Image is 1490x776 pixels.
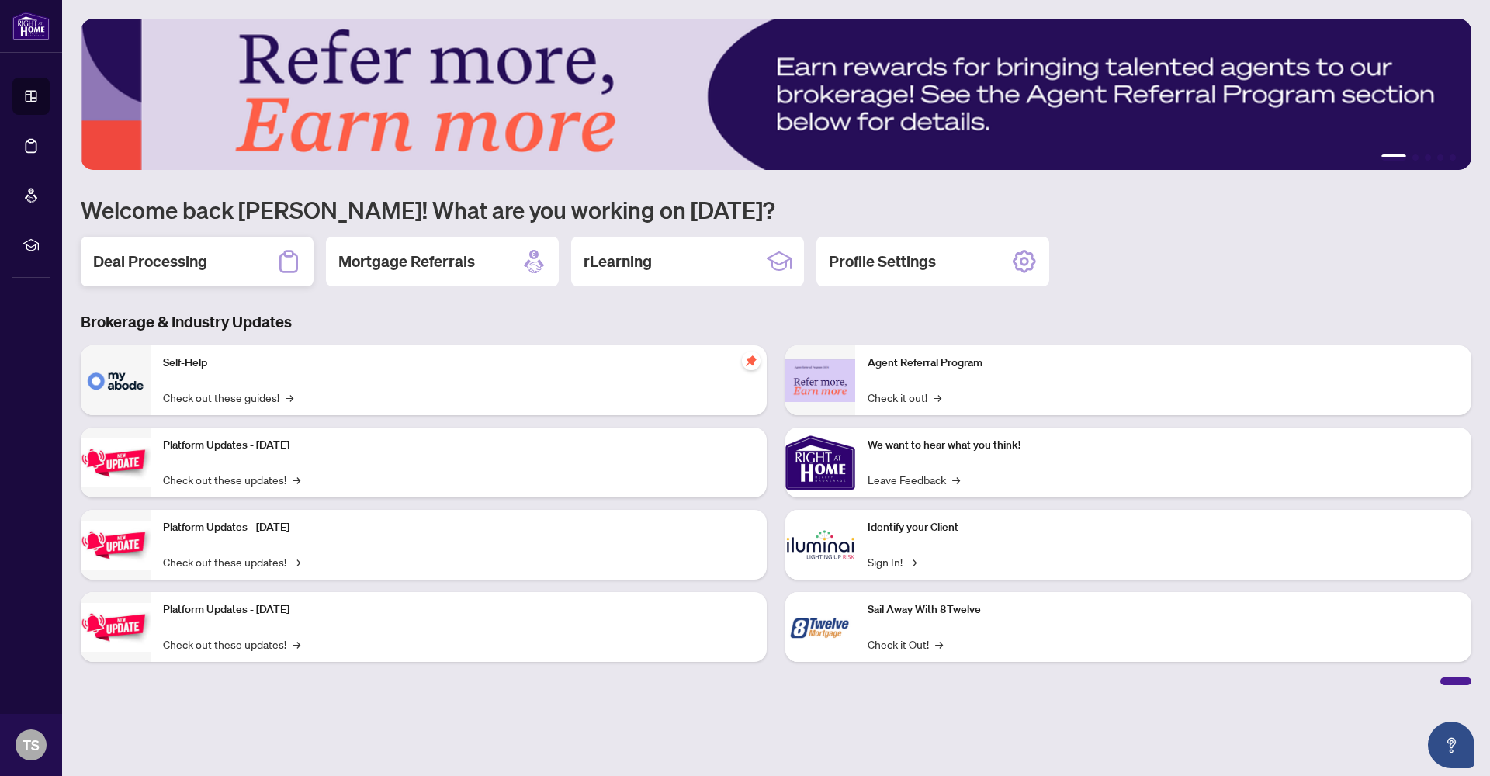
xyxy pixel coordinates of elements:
span: pushpin [742,352,761,370]
img: Platform Updates - June 23, 2025 [81,603,151,652]
span: → [293,471,300,488]
span: → [286,389,293,406]
a: Check out these guides!→ [163,389,293,406]
a: Check it Out!→ [868,636,943,653]
span: TS [23,734,40,756]
img: Sail Away With 8Twelve [785,592,855,662]
span: → [952,471,960,488]
button: 1 [1381,154,1406,161]
p: Sail Away With 8Twelve [868,601,1459,618]
button: Open asap [1428,722,1474,768]
span: → [935,636,943,653]
p: Self-Help [163,355,754,372]
h2: Deal Processing [93,251,207,272]
img: Identify your Client [785,510,855,580]
h2: Mortgage Referrals [338,251,475,272]
button: 2 [1412,154,1419,161]
button: 3 [1425,154,1431,161]
img: logo [12,12,50,40]
p: Platform Updates - [DATE] [163,519,754,536]
img: Platform Updates - July 8, 2025 [81,521,151,570]
img: Agent Referral Program [785,359,855,402]
img: Slide 0 [81,19,1471,170]
span: → [934,389,941,406]
button: 5 [1450,154,1456,161]
h2: Profile Settings [829,251,936,272]
img: Platform Updates - July 21, 2025 [81,438,151,487]
span: → [293,553,300,570]
p: We want to hear what you think! [868,437,1459,454]
a: Sign In!→ [868,553,917,570]
a: Check out these updates!→ [163,636,300,653]
span: → [909,553,917,570]
span: → [293,636,300,653]
a: Check out these updates!→ [163,471,300,488]
p: Platform Updates - [DATE] [163,437,754,454]
a: Leave Feedback→ [868,471,960,488]
img: We want to hear what you think! [785,428,855,497]
img: Self-Help [81,345,151,415]
p: Agent Referral Program [868,355,1459,372]
h2: rLearning [584,251,652,272]
p: Platform Updates - [DATE] [163,601,754,618]
a: Check out these updates!→ [163,553,300,570]
button: 4 [1437,154,1443,161]
p: Identify your Client [868,519,1459,536]
a: Check it out!→ [868,389,941,406]
h1: Welcome back [PERSON_NAME]! What are you working on [DATE]? [81,195,1471,224]
h3: Brokerage & Industry Updates [81,311,1471,333]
